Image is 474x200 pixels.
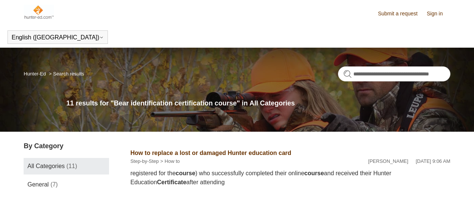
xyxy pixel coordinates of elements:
[176,170,195,176] em: course
[66,98,450,108] h1: 11 results for "Bear identification certification course" in All Categories
[164,158,179,164] a: How to
[27,163,65,169] span: All Categories
[24,71,47,77] li: Hunter-Ed
[12,34,104,41] button: English ([GEOGRAPHIC_DATA])
[130,158,159,164] a: Step-by-Step
[47,71,84,77] li: Search results
[66,163,77,169] span: (11)
[338,66,450,81] input: Search
[378,10,425,18] a: Submit a request
[130,150,291,156] a: How to replace a lost or damaged Hunter education card
[159,158,180,165] li: How to
[416,158,450,164] time: 07/28/2022, 09:06
[24,176,109,193] a: General (7)
[24,158,109,174] a: All Categories (11)
[427,10,450,18] a: Sign in
[130,169,450,187] div: registered for the ) who successfully completed their online and received their Hunter Education ...
[304,170,324,176] em: course
[24,141,109,151] h3: By Category
[368,158,408,165] li: [PERSON_NAME]
[24,5,54,20] img: Hunter-Ed Help Center home page
[24,71,46,77] a: Hunter-Ed
[157,179,186,185] em: Certificate
[51,181,58,188] span: (7)
[27,181,49,188] span: General
[130,158,159,165] li: Step-by-Step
